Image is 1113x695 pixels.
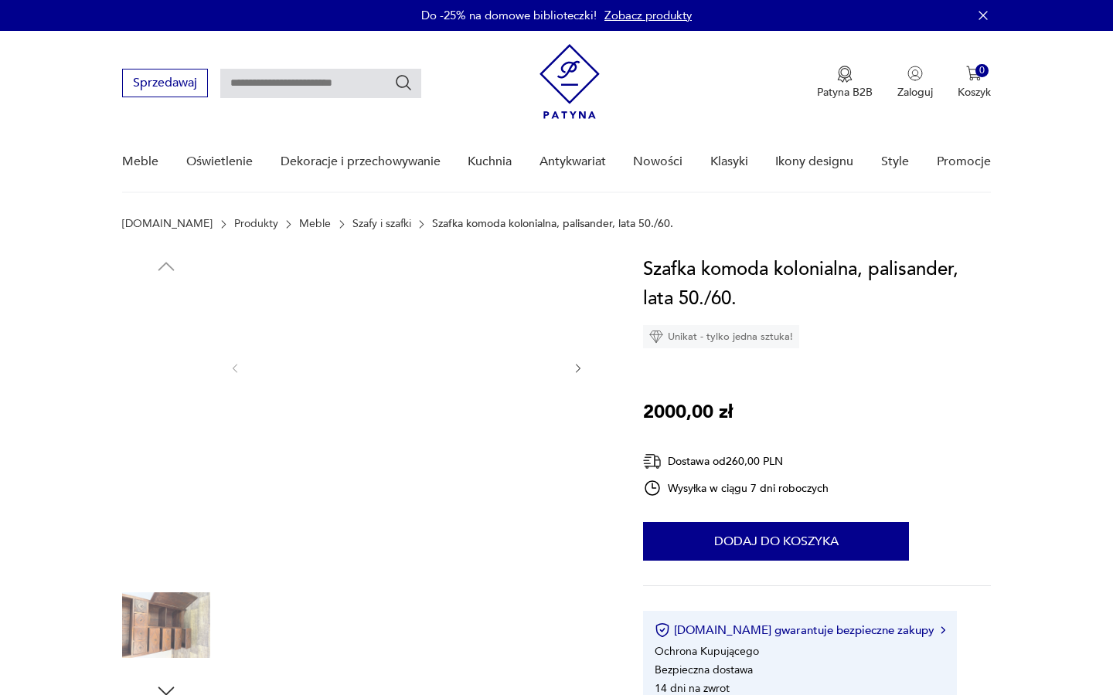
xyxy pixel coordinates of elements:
button: [DOMAIN_NAME] gwarantuje bezpieczne zakupy [655,622,945,638]
a: [DOMAIN_NAME] [122,218,213,230]
a: Klasyki [710,132,748,192]
a: Style [881,132,909,192]
a: Szafy i szafki [352,218,411,230]
a: Dekoracje i przechowywanie [281,132,441,192]
img: Ikona dostawy [643,452,662,471]
a: Zobacz produkty [604,8,692,23]
a: Promocje [937,132,991,192]
button: Szukaj [394,73,413,92]
p: Do -25% na domowe biblioteczki! [421,8,597,23]
img: Zdjęcie produktu Szafka komoda kolonialna, palisander, lata 50./60. [122,286,210,374]
img: Ikona koszyka [966,66,982,81]
a: Nowości [633,132,682,192]
img: Ikona medalu [837,66,853,83]
img: Patyna - sklep z meblami i dekoracjami vintage [539,44,600,119]
p: Patyna B2B [817,85,873,100]
button: Zaloguj [897,66,933,100]
div: Wysyłka w ciągu 7 dni roboczych [643,479,829,497]
a: Meble [299,218,331,230]
h1: Szafka komoda kolonialna, palisander, lata 50./60. [643,255,990,314]
p: Zaloguj [897,85,933,100]
img: Zdjęcie produktu Szafka komoda kolonialna, palisander, lata 50./60. [122,581,210,670]
button: 0Koszyk [958,66,991,100]
a: Ikona medaluPatyna B2B [817,66,873,100]
li: Bezpieczna dostawa [655,663,753,677]
img: Zdjęcie produktu Szafka komoda kolonialna, palisander, lata 50./60. [257,255,556,479]
img: Zdjęcie produktu Szafka komoda kolonialna, palisander, lata 50./60. [122,385,210,473]
a: Ikony designu [775,132,853,192]
li: Ochrona Kupującego [655,644,759,659]
a: Meble [122,132,158,192]
a: Antykwariat [539,132,606,192]
a: Produkty [234,218,278,230]
button: Dodaj do koszyka [643,522,909,561]
p: Szafka komoda kolonialna, palisander, lata 50./60. [432,218,673,230]
img: Ikona certyfikatu [655,622,670,638]
img: Ikona strzałki w prawo [941,626,945,634]
a: Sprzedawaj [122,79,208,90]
a: Oświetlenie [186,132,253,192]
div: 0 [975,64,989,77]
img: Ikonka użytkownika [907,66,923,81]
div: Dostawa od 260,00 PLN [643,452,829,471]
a: Kuchnia [468,132,512,192]
img: Zdjęcie produktu Szafka komoda kolonialna, palisander, lata 50./60. [122,483,210,571]
p: 2000,00 zł [643,398,733,427]
p: Koszyk [958,85,991,100]
button: Patyna B2B [817,66,873,100]
div: Unikat - tylko jedna sztuka! [643,325,799,348]
button: Sprzedawaj [122,69,208,97]
img: Ikona diamentu [649,330,663,344]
